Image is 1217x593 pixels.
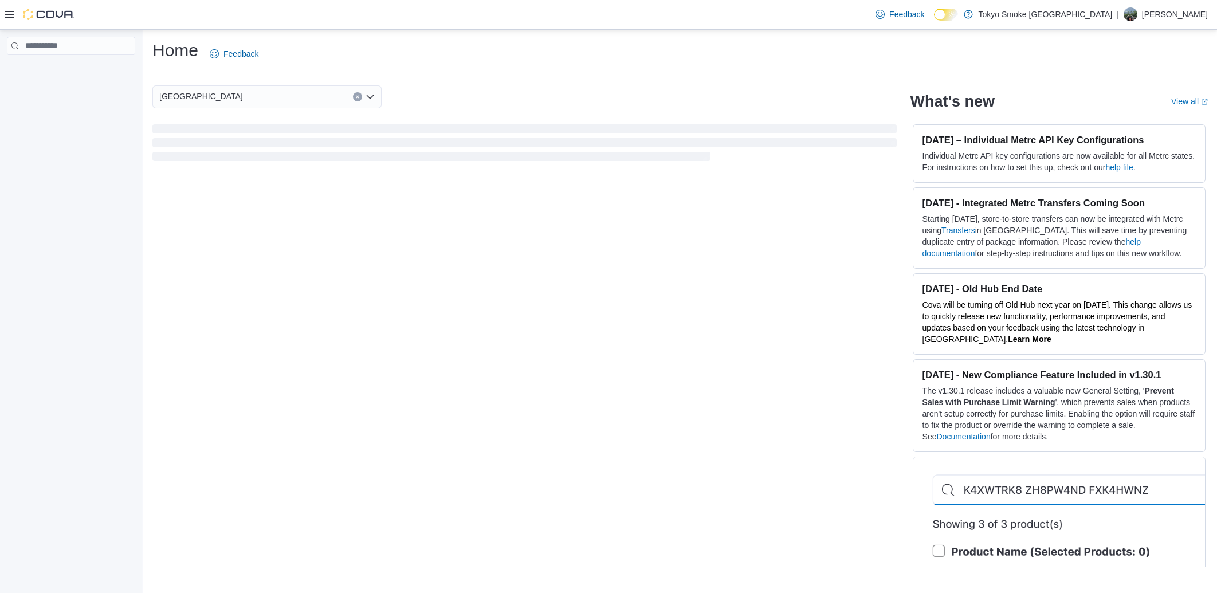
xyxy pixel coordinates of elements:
img: Cova [23,9,74,20]
p: | [1117,7,1119,21]
p: Tokyo Smoke [GEOGRAPHIC_DATA] [979,7,1113,21]
span: [GEOGRAPHIC_DATA] [159,89,243,103]
p: Individual Metrc API key configurations are now available for all Metrc states. For instructions ... [922,150,1196,173]
div: Martina Nemanic [1124,7,1137,21]
span: Feedback [223,48,258,60]
a: Feedback [205,42,263,65]
p: [PERSON_NAME] [1142,7,1208,21]
h3: [DATE] – Individual Metrc API Key Configurations [922,134,1196,146]
h3: [DATE] - Integrated Metrc Transfers Coming Soon [922,197,1196,209]
a: Learn More [1008,335,1051,344]
p: The v1.30.1 release includes a valuable new General Setting, ' ', which prevents sales when produ... [922,385,1196,442]
a: Feedback [871,3,929,26]
h3: [DATE] - Old Hub End Date [922,283,1196,294]
nav: Complex example [7,57,135,85]
span: Cova will be turning off Old Hub next year on [DATE]. This change allows us to quickly release ne... [922,300,1192,344]
a: Transfers [941,226,975,235]
h1: Home [152,39,198,62]
a: Documentation [937,432,991,441]
h3: [DATE] - New Compliance Feature Included in v1.30.1 [922,369,1196,380]
strong: Prevent Sales with Purchase Limit Warning [922,386,1174,407]
svg: External link [1201,99,1208,105]
span: Loading [152,127,897,163]
button: Open list of options [366,92,375,101]
p: Starting [DATE], store-to-store transfers can now be integrated with Metrc using in [GEOGRAPHIC_D... [922,213,1196,259]
span: Feedback [889,9,924,20]
button: Clear input [353,92,362,101]
a: help file [1105,163,1133,172]
input: Dark Mode [934,9,958,21]
a: View allExternal link [1171,97,1208,106]
a: help documentation [922,237,1141,258]
h2: What's new [910,92,995,111]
